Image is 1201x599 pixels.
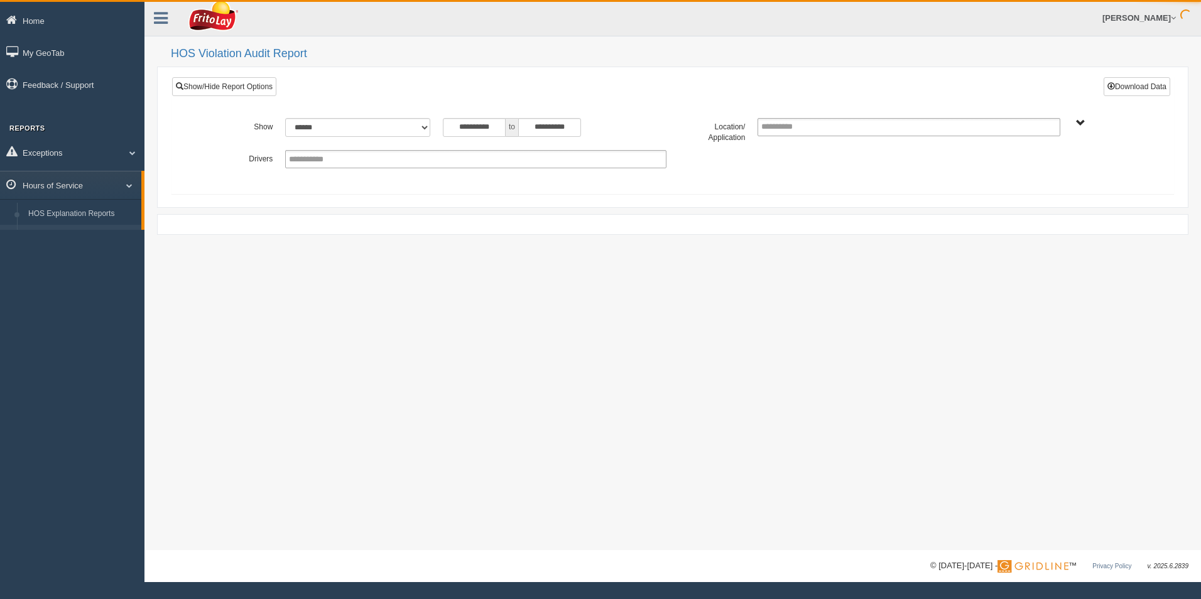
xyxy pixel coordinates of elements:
[23,225,141,247] a: HOS Violation Audit Reports
[997,560,1068,573] img: Gridline
[673,118,751,144] label: Location/ Application
[1092,563,1131,569] a: Privacy Policy
[23,203,141,225] a: HOS Explanation Reports
[200,118,279,133] label: Show
[1148,563,1188,569] span: v. 2025.6.2839
[506,118,518,137] span: to
[930,559,1188,573] div: © [DATE]-[DATE] - ™
[200,150,279,165] label: Drivers
[171,48,1188,60] h2: HOS Violation Audit Report
[172,77,276,96] a: Show/Hide Report Options
[1104,77,1170,96] button: Download Data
